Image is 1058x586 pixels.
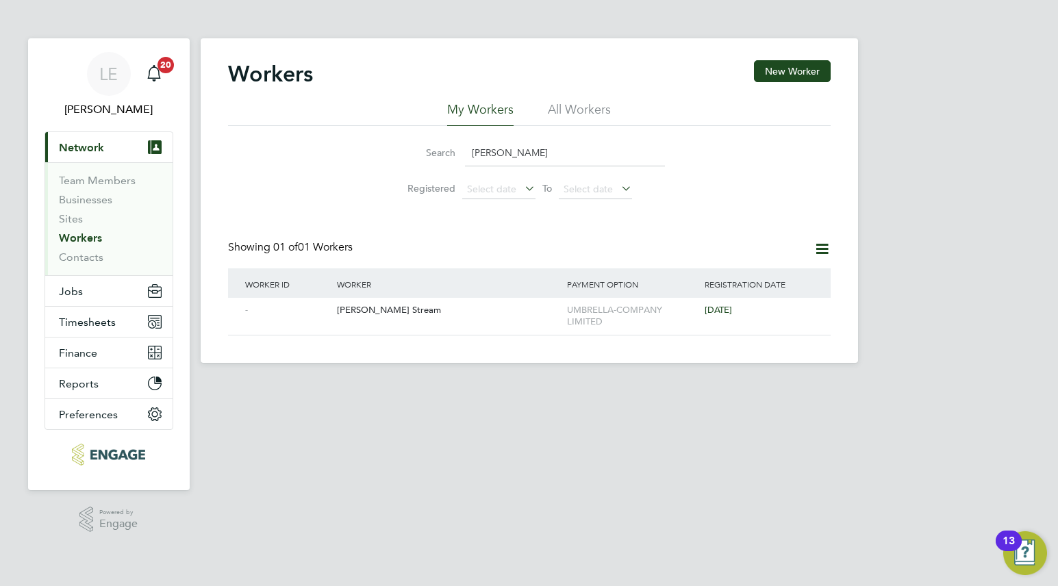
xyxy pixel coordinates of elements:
button: Preferences [45,399,173,429]
img: huntereducation-logo-retina.png [72,444,145,466]
span: Select date [467,183,516,195]
button: Jobs [45,276,173,306]
a: Sites [59,212,83,225]
div: Worker [333,268,564,300]
span: Jobs [59,285,83,298]
span: LE [99,65,118,83]
div: 13 [1003,541,1015,559]
div: - [242,298,333,323]
span: 01 Workers [273,240,353,254]
button: Finance [45,337,173,368]
div: Payment Option [564,268,702,300]
div: Showing [228,240,355,255]
span: Powered by [99,507,138,518]
span: Reports [59,377,99,390]
a: Team Members [59,174,136,187]
span: [DATE] [705,304,732,316]
button: Timesheets [45,307,173,337]
a: Contacts [59,251,103,264]
input: Name, email or phone number [465,140,665,166]
a: Go to home page [45,444,173,466]
button: New Worker [754,60,831,82]
span: Network [59,141,104,154]
span: Engage [99,518,138,530]
li: All Workers [548,101,611,126]
label: Search [394,146,455,159]
span: 01 of [273,240,298,254]
div: Network [45,162,173,275]
h2: Workers [228,60,313,88]
span: Preferences [59,408,118,421]
button: Network [45,132,173,162]
nav: Main navigation [28,38,190,490]
span: Select date [564,183,613,195]
div: Worker ID [242,268,333,300]
button: Reports [45,368,173,398]
span: Timesheets [59,316,116,329]
a: -[PERSON_NAME] StreamUMBRELLA-COMPANY LIMITED[DATE] [242,297,817,309]
a: Businesses [59,193,112,206]
span: To [538,179,556,197]
button: Open Resource Center, 13 new notifications [1003,531,1047,575]
a: Workers [59,231,102,244]
span: Laurence Elkington [45,101,173,118]
div: UMBRELLA-COMPANY LIMITED [564,298,702,335]
label: Registered [394,182,455,194]
a: Powered byEngage [79,507,138,533]
div: [PERSON_NAME] Stream [333,298,564,323]
span: Finance [59,346,97,359]
li: My Workers [447,101,514,126]
a: LE[PERSON_NAME] [45,52,173,118]
div: Registration Date [701,268,816,300]
span: 20 [158,57,174,73]
a: 20 [140,52,168,96]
